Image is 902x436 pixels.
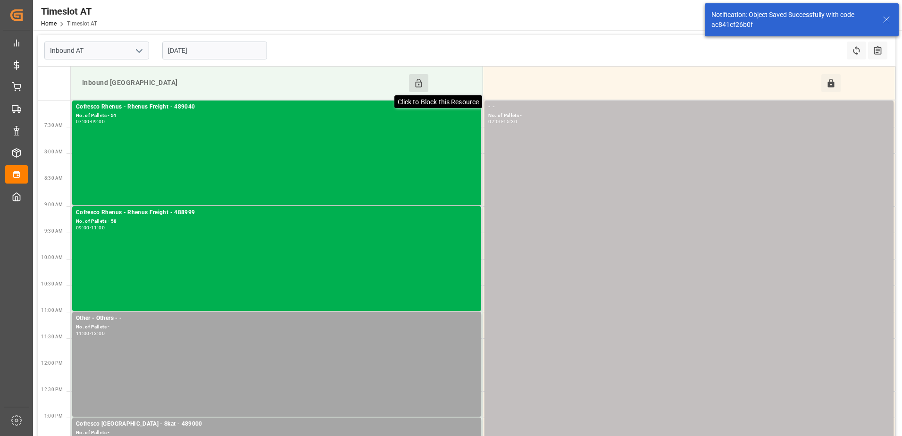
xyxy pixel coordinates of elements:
a: Home [41,20,57,27]
span: 9:30 AM [44,228,63,234]
div: 11:00 [76,331,90,335]
div: 07:00 [76,119,90,124]
input: DD.MM.YYYY [162,42,267,59]
span: 7:30 AM [44,123,63,128]
div: No. of Pallets - 58 [76,218,477,226]
span: 10:30 AM [41,281,63,286]
span: 9:00 AM [44,202,63,207]
span: 8:30 AM [44,176,63,181]
div: Other - Others - - [76,314,477,323]
span: 11:00 AM [41,308,63,313]
div: Cofresco Rhenus - Rhenus Freight - 489040 [76,102,477,112]
div: 09:00 [91,119,105,124]
div: - [90,331,91,335]
div: Inbound [GEOGRAPHIC_DATA] [78,74,409,92]
div: 09:00 [76,226,90,230]
span: 12:30 PM [41,387,63,392]
span: 1:00 PM [44,413,63,419]
div: Cofresco [GEOGRAPHIC_DATA] - Skat - 489000 [76,419,477,429]
div: 15:30 [503,119,517,124]
div: Notification: Object Saved Successfully with code ac841cf26b0f [711,10,874,30]
div: - [90,226,91,230]
div: - - [488,102,890,112]
div: - [502,119,503,124]
div: Timeslot AT [41,4,97,18]
div: 11:00 [91,226,105,230]
span: 10:00 AM [41,255,63,260]
button: open menu [132,43,146,58]
div: No. of Pallets - [76,323,477,331]
div: 07:00 [488,119,502,124]
div: Cofresco Rhenus - Rhenus Freight - 488999 [76,208,477,218]
span: 8:00 AM [44,149,63,154]
span: 11:30 AM [41,334,63,339]
div: No. of Pallets - [488,112,890,120]
input: Type to search/select [44,42,149,59]
div: 13:00 [91,331,105,335]
div: No. of Pallets - 51 [76,112,477,120]
span: 12:00 PM [41,361,63,366]
div: - [90,119,91,124]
